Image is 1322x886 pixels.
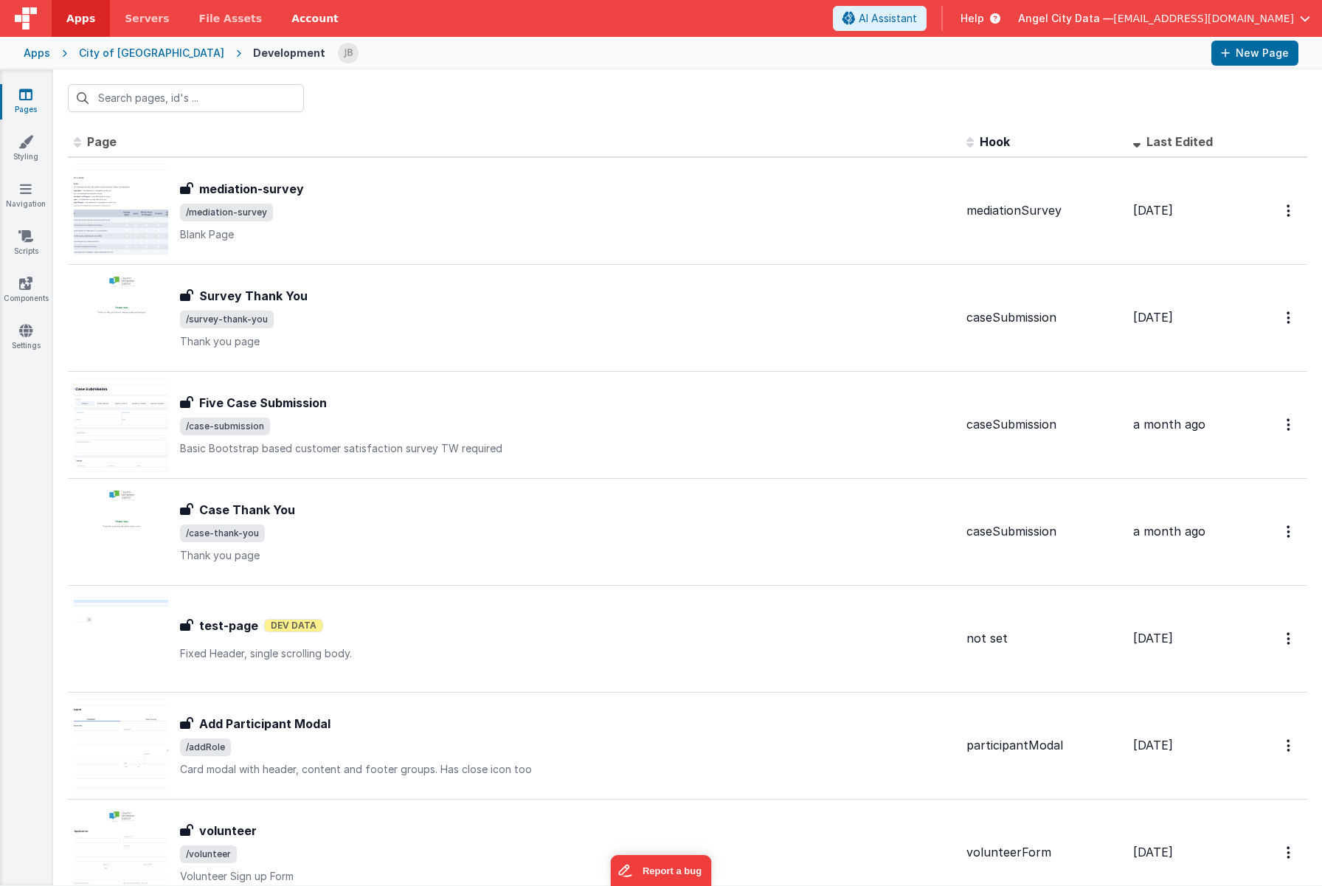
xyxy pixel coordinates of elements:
div: Development [253,46,325,60]
p: Basic Bootstrap based customer satisfaction survey TW required [180,441,955,456]
h3: Survey Thank You [199,287,308,305]
div: volunteerForm [966,844,1121,861]
span: a month ago [1133,417,1205,432]
p: Card modal with header, content and footer groups. Has close icon too [180,762,955,777]
div: City of [GEOGRAPHIC_DATA] [79,46,224,60]
p: Thank you page [180,548,955,563]
button: Options [1278,195,1301,226]
span: [DATE] [1133,845,1173,859]
button: Options [1278,409,1301,440]
div: caseSubmission [966,416,1121,433]
span: [DATE] [1133,310,1173,325]
h3: Add Participant Modal [199,715,330,733]
span: /case-submission [180,418,270,435]
button: Options [1278,837,1301,868]
p: Fixed Header, single scrolling body. [180,646,955,661]
h3: Five Case Submission [199,394,327,412]
span: Page [87,134,117,149]
iframe: Marker.io feedback button [611,855,712,886]
button: Options [1278,302,1301,333]
p: Volunteer Sign up Form [180,869,955,884]
span: Angel City Data — [1018,11,1113,26]
button: Options [1278,516,1301,547]
input: Search pages, id's ... [68,84,304,112]
span: Help [961,11,984,26]
span: [DATE] [1133,203,1173,218]
span: Apps [66,11,95,26]
p: Thank you page [180,334,955,349]
span: /addRole [180,738,231,756]
button: AI Assistant [833,6,927,31]
div: not set [966,630,1121,647]
span: [DATE] [1133,631,1173,646]
h3: Case Thank You [199,501,295,519]
button: Angel City Data — [EMAIL_ADDRESS][DOMAIN_NAME] [1018,11,1310,26]
h3: test-page [199,617,258,634]
h3: volunteer [199,822,257,840]
div: Apps [24,46,50,60]
img: 9990944320bbc1bcb8cfbc08cd9c0949 [338,43,359,63]
span: File Assets [199,11,263,26]
h3: mediation-survey [199,180,304,198]
div: participantModal [966,737,1121,754]
span: /survey-thank-you [180,311,274,328]
span: /volunteer [180,845,237,863]
button: New Page [1211,41,1298,66]
span: [EMAIL_ADDRESS][DOMAIN_NAME] [1113,11,1294,26]
span: Dev Data [264,619,323,632]
p: Blank Page [180,227,955,242]
span: a month ago [1133,524,1205,539]
span: Last Edited [1146,134,1213,149]
button: Options [1278,623,1301,654]
span: /case-thank-you [180,525,265,542]
span: /mediation-survey [180,204,273,221]
span: Hook [980,134,1010,149]
div: caseSubmission [966,309,1121,326]
button: Options [1278,730,1301,761]
span: Servers [125,11,169,26]
div: mediationSurvey [966,202,1121,219]
span: [DATE] [1133,738,1173,752]
div: caseSubmission [966,523,1121,540]
span: AI Assistant [859,11,917,26]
